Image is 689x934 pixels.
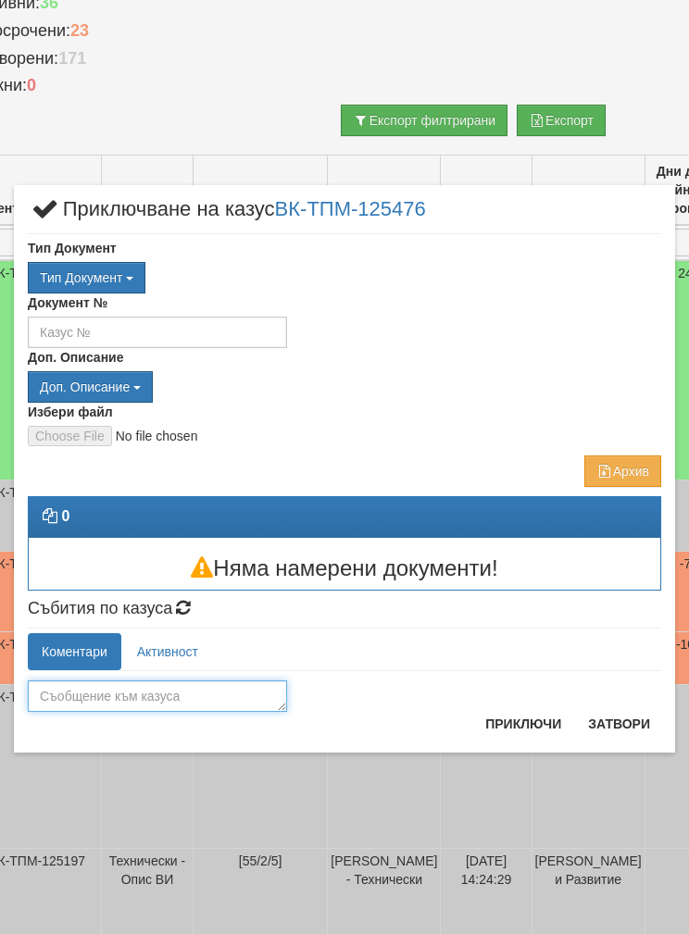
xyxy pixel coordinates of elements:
div: Двоен клик, за изчистване на избраната стойност. [28,262,661,293]
button: Тип Документ [28,262,145,293]
label: Документ № [28,293,107,312]
button: Архив [584,455,661,487]
h4: Събития по казуса [28,600,661,618]
a: Коментари [28,633,121,670]
input: Казус № [28,317,287,348]
span: Приключване на казус [28,199,426,233]
button: Доп. Описание [28,371,153,403]
span: Доп. Описание [40,380,130,394]
h3: Няма намерени документи! [29,556,660,580]
button: Приключи [474,709,572,739]
strong: 0 [61,508,69,524]
div: Двоен клик, за изчистване на избраната стойност. [28,371,661,403]
button: Затвори [577,709,661,739]
a: ВК-ТПМ-125476 [275,197,426,220]
label: Тип Документ [28,239,117,257]
label: Избери файл [28,403,113,421]
label: Доп. Описание [28,348,123,367]
span: Тип Документ [40,270,122,285]
a: Активност [123,633,212,670]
